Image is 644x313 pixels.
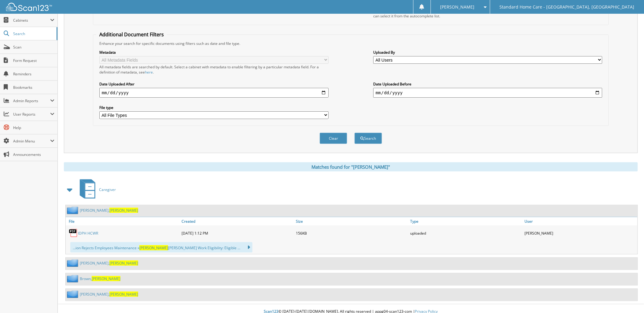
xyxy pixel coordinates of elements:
[13,18,50,23] span: Cabinets
[13,85,54,90] span: Bookmarks
[13,125,54,130] span: Help
[139,245,168,250] span: [PERSON_NAME]
[320,133,347,144] button: Clear
[373,88,602,98] input: end
[96,41,605,46] div: Enhance your search for specific documents using filters such as date and file type.
[70,242,252,253] div: ...ion Rejects Employees Maintenance » [PERSON_NAME] Work Eligibility: Eligible ...
[99,81,329,87] label: Date Uploaded After
[69,228,78,238] img: PDF.png
[99,88,329,98] input: start
[13,71,54,77] span: Reminders
[6,3,52,11] img: scan123-logo-white.svg
[92,276,120,281] span: [PERSON_NAME]
[80,292,138,297] a: [PERSON_NAME],[PERSON_NAME]
[99,64,329,75] div: All metadata fields are searched by default. Select a cabinet with metadata to enable filtering b...
[109,292,138,297] span: [PERSON_NAME]
[109,261,138,266] span: [PERSON_NAME]
[80,276,120,281] a: Brown,[PERSON_NAME]
[13,98,50,103] span: Admin Reports
[440,5,475,9] span: [PERSON_NAME]
[80,261,138,266] a: [PERSON_NAME],[PERSON_NAME]
[355,133,382,144] button: Search
[523,227,638,239] div: [PERSON_NAME]
[67,207,80,214] img: folder2.png
[145,70,153,75] a: here
[13,139,50,144] span: Admin Menu
[66,217,180,225] a: File
[96,31,167,38] legend: Additional Document Filters
[409,217,523,225] a: Type
[64,162,638,171] div: Matches found for "[PERSON_NAME]"
[13,45,54,50] span: Scan
[523,217,638,225] a: User
[76,178,116,202] a: Caregiver
[180,227,294,239] div: [DATE] 1:12 PM
[294,217,409,225] a: Size
[80,208,138,213] a: [PERSON_NAME],[PERSON_NAME]
[294,227,409,239] div: 156KB
[67,275,80,282] img: folder2.png
[78,231,98,236] a: IDPH HCWR
[409,227,523,239] div: uploaded
[180,217,294,225] a: Created
[67,259,80,267] img: folder2.png
[500,5,635,9] span: Standard Home Care - [GEOGRAPHIC_DATA], [GEOGRAPHIC_DATA]
[67,290,80,298] img: folder2.png
[99,187,116,192] span: Caregiver
[109,208,138,213] span: [PERSON_NAME]
[99,50,329,55] label: Metadata
[613,284,644,313] iframe: Chat Widget
[13,58,54,63] span: Form Request
[13,112,50,117] span: User Reports
[99,105,329,110] label: File type
[13,152,54,157] span: Announcements
[373,50,602,55] label: Uploaded By
[13,31,53,36] span: Search
[373,81,602,87] label: Date Uploaded Before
